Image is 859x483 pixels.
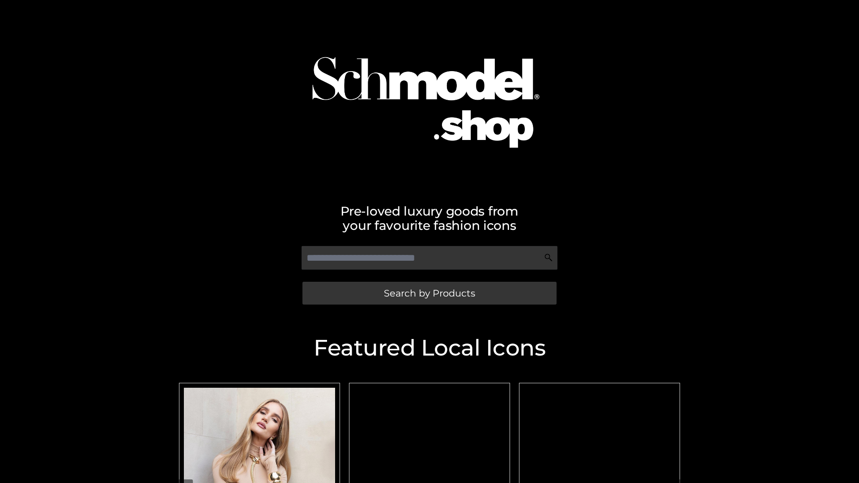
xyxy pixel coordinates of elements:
span: Search by Products [384,288,475,298]
img: Search Icon [544,253,553,262]
h2: Featured Local Icons​ [174,337,685,359]
a: Search by Products [302,282,557,305]
h2: Pre-loved luxury goods from your favourite fashion icons [174,204,685,233]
